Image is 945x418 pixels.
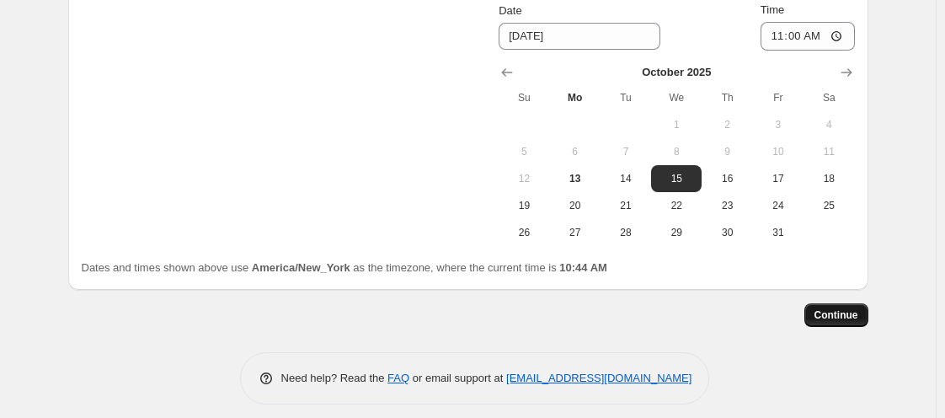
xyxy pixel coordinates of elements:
[409,372,506,384] span: or email support at
[550,84,601,111] th: Monday
[702,219,752,246] button: Thursday October 30 2025
[753,138,804,165] button: Friday October 10 2025
[550,165,601,192] button: Today Monday October 13 2025
[557,91,594,104] span: Mo
[505,226,542,239] span: 26
[651,111,702,138] button: Wednesday October 1 2025
[601,219,651,246] button: Tuesday October 28 2025
[607,145,644,158] span: 7
[550,192,601,219] button: Monday October 20 2025
[753,165,804,192] button: Friday October 17 2025
[651,84,702,111] th: Wednesday
[810,118,847,131] span: 4
[658,172,695,185] span: 15
[753,84,804,111] th: Friday
[702,138,752,165] button: Thursday October 9 2025
[82,261,607,274] span: Dates and times shown above use as the timezone, where the current time is
[804,192,854,219] button: Saturday October 25 2025
[505,172,542,185] span: 12
[708,145,745,158] span: 9
[760,118,797,131] span: 3
[499,138,549,165] button: Sunday October 5 2025
[607,172,644,185] span: 14
[550,219,601,246] button: Monday October 27 2025
[557,172,594,185] span: 13
[505,199,542,212] span: 19
[651,138,702,165] button: Wednesday October 8 2025
[708,91,745,104] span: Th
[651,219,702,246] button: Wednesday October 29 2025
[252,261,350,274] b: America/New_York
[760,91,797,104] span: Fr
[753,192,804,219] button: Friday October 24 2025
[810,145,847,158] span: 11
[761,22,855,51] input: 12:00
[702,111,752,138] button: Thursday October 2 2025
[702,192,752,219] button: Thursday October 23 2025
[607,91,644,104] span: Tu
[505,145,542,158] span: 5
[559,261,607,274] b: 10:44 AM
[601,192,651,219] button: Tuesday October 21 2025
[506,372,691,384] a: [EMAIL_ADDRESS][DOMAIN_NAME]
[601,165,651,192] button: Tuesday October 14 2025
[810,91,847,104] span: Sa
[557,199,594,212] span: 20
[708,226,745,239] span: 30
[658,91,695,104] span: We
[505,91,542,104] span: Su
[499,219,549,246] button: Sunday October 26 2025
[651,192,702,219] button: Wednesday October 22 2025
[499,165,549,192] button: Sunday October 12 2025
[708,118,745,131] span: 2
[804,111,854,138] button: Saturday October 4 2025
[658,145,695,158] span: 8
[557,145,594,158] span: 6
[658,199,695,212] span: 22
[658,118,695,131] span: 1
[495,61,519,84] button: Show previous month, September 2025
[550,138,601,165] button: Monday October 6 2025
[753,111,804,138] button: Friday October 3 2025
[601,138,651,165] button: Tuesday October 7 2025
[557,226,594,239] span: 27
[804,165,854,192] button: Saturday October 18 2025
[607,199,644,212] span: 21
[607,226,644,239] span: 28
[651,165,702,192] button: Wednesday October 15 2025
[708,172,745,185] span: 16
[499,23,660,50] input: 10/13/2025
[804,84,854,111] th: Saturday
[499,4,521,17] span: Date
[499,84,549,111] th: Sunday
[804,303,868,327] button: Continue
[702,165,752,192] button: Thursday October 16 2025
[835,61,858,84] button: Show next month, November 2025
[760,226,797,239] span: 31
[810,199,847,212] span: 25
[760,172,797,185] span: 17
[387,372,409,384] a: FAQ
[761,3,784,16] span: Time
[708,199,745,212] span: 23
[804,138,854,165] button: Saturday October 11 2025
[810,172,847,185] span: 18
[499,192,549,219] button: Sunday October 19 2025
[601,84,651,111] th: Tuesday
[702,84,752,111] th: Thursday
[814,308,858,322] span: Continue
[658,226,695,239] span: 29
[753,219,804,246] button: Friday October 31 2025
[760,199,797,212] span: 24
[281,372,388,384] span: Need help? Read the
[760,145,797,158] span: 10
